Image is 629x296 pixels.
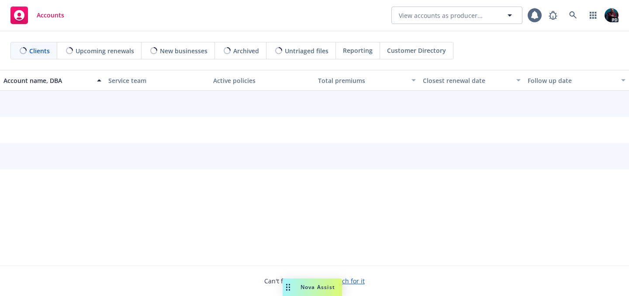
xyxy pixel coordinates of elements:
[285,46,328,55] span: Untriaged files
[108,76,206,85] div: Service team
[387,46,446,55] span: Customer Directory
[301,283,335,291] span: Nova Assist
[399,11,483,20] span: View accounts as producer...
[329,277,365,285] a: Search for it
[213,76,311,85] div: Active policies
[391,7,522,24] button: View accounts as producer...
[584,7,602,24] a: Switch app
[283,279,342,296] button: Nova Assist
[76,46,134,55] span: Upcoming renewals
[160,46,207,55] span: New businesses
[564,7,582,24] a: Search
[264,276,365,286] span: Can't find an account?
[314,70,419,91] button: Total premiums
[210,70,314,91] button: Active policies
[283,279,294,296] div: Drag to move
[423,76,511,85] div: Closest renewal date
[105,70,210,91] button: Service team
[343,46,373,55] span: Reporting
[524,70,629,91] button: Follow up date
[605,8,619,22] img: photo
[419,70,524,91] button: Closest renewal date
[37,12,64,19] span: Accounts
[233,46,259,55] span: Archived
[7,3,68,28] a: Accounts
[528,76,616,85] div: Follow up date
[3,76,92,85] div: Account name, DBA
[544,7,562,24] a: Report a Bug
[29,46,50,55] span: Clients
[318,76,406,85] div: Total premiums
